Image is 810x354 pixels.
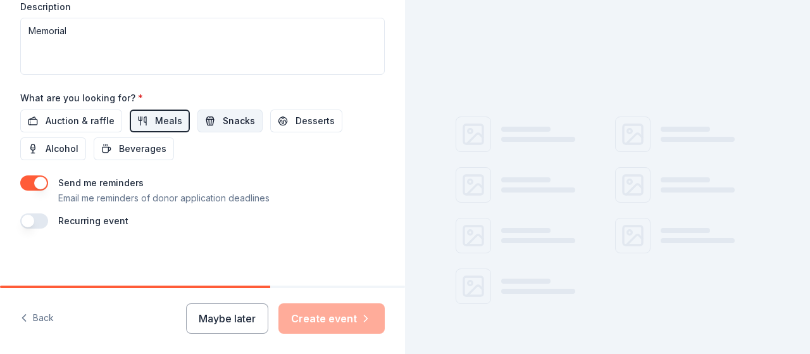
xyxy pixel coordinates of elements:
button: Meals [130,110,190,132]
span: Alcohol [46,141,78,156]
button: Maybe later [186,303,268,334]
label: Recurring event [58,215,128,226]
button: Snacks [197,110,263,132]
label: What are you looking for? [20,92,143,104]
button: Auction & raffle [20,110,122,132]
button: Back [20,305,54,332]
button: Alcohol [20,137,86,160]
button: Desserts [270,110,342,132]
span: Meals [155,113,182,129]
label: Send me reminders [58,177,144,188]
span: Beverages [119,141,166,156]
label: Description [20,1,71,13]
span: Desserts [296,113,335,129]
p: Email me reminders of donor application deadlines [58,191,270,206]
textarea: Memorial [20,18,385,75]
span: Auction & raffle [46,113,115,129]
span: Snacks [223,113,255,129]
button: Beverages [94,137,174,160]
